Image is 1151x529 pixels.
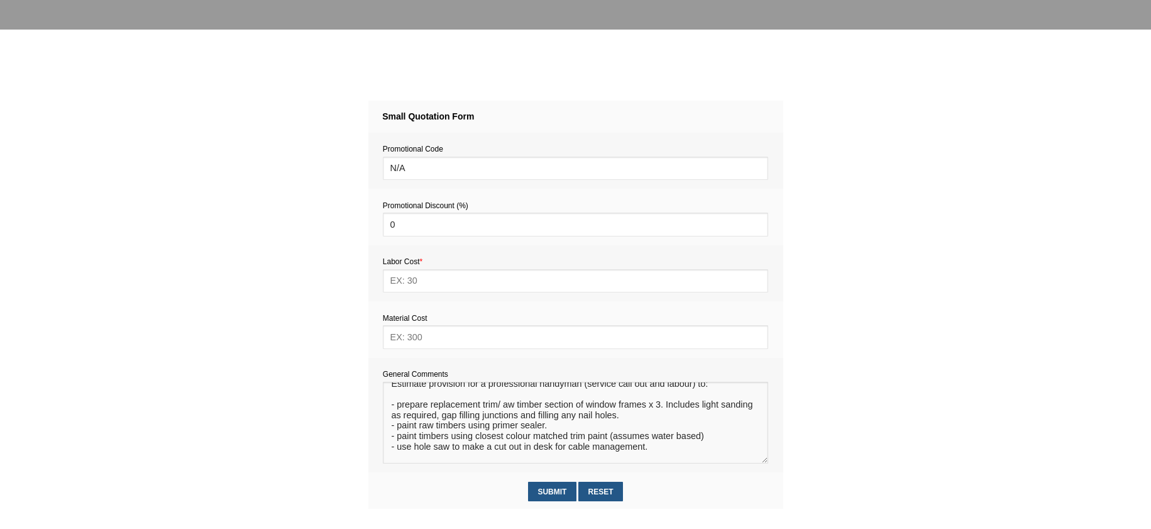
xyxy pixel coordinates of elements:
[383,145,443,153] span: Promotional Code
[382,111,474,121] strong: Small Quotation Form
[383,314,427,323] span: Material Cost
[383,325,768,348] input: EX: 300
[383,269,768,292] input: EX: 30
[528,482,576,501] input: Submit
[578,482,623,501] input: Reset
[383,370,448,379] span: General Comments
[383,201,468,210] span: Promotional Discount (%)
[383,257,422,266] span: Labor Cost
